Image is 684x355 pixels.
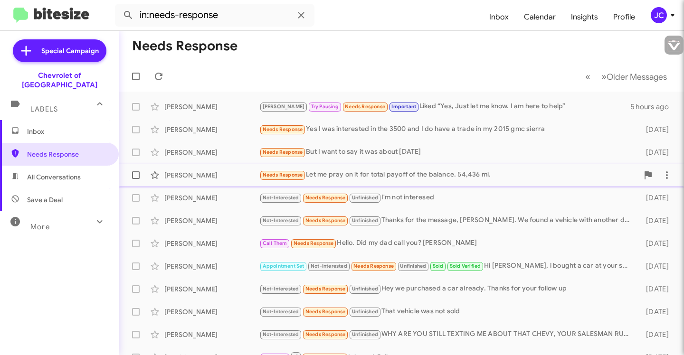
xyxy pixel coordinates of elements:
[345,103,385,110] span: Needs Response
[352,195,378,201] span: Unfinished
[352,286,378,292] span: Unfinished
[263,308,299,315] span: Not-Interested
[352,308,378,315] span: Unfinished
[259,261,635,271] div: Hi [PERSON_NAME], i bought a car at your shop [DATE] evening with [PERSON_NAME].
[164,170,259,180] div: [PERSON_NAME]
[263,240,287,246] span: Call Them
[164,284,259,294] div: [PERSON_NAME]
[635,284,676,294] div: [DATE]
[433,263,444,269] span: Sold
[259,238,635,249] div: Hello. Did my dad call you? [PERSON_NAME]
[450,263,481,269] span: Sold Verified
[635,307,676,317] div: [DATE]
[482,3,516,31] a: Inbox
[259,192,635,203] div: I'm not interesed
[164,307,259,317] div: [PERSON_NAME]
[606,3,643,31] a: Profile
[259,124,635,135] div: Yes I was interested in the 3500 and I do have a trade in my 2015 gmc sierra
[164,330,259,339] div: [PERSON_NAME]
[263,195,299,201] span: Not-Interested
[259,215,635,226] div: Thanks for the message, [PERSON_NAME]. We found a vehicle with another dealership.
[305,331,346,337] span: Needs Response
[164,262,259,271] div: [PERSON_NAME]
[579,67,596,86] button: Previous
[30,105,58,113] span: Labels
[311,103,339,110] span: Try Pausing
[27,127,108,136] span: Inbox
[643,7,674,23] button: JC
[263,126,303,132] span: Needs Response
[263,103,305,110] span: [PERSON_NAME]
[259,169,638,180] div: Let me pray on it for total payoff of the balance. 54,436 mi.
[305,286,346,292] span: Needs Response
[115,4,314,27] input: Search
[635,125,676,134] div: [DATE]
[311,263,347,269] span: Not-Interested
[596,67,673,86] button: Next
[305,308,346,315] span: Needs Response
[305,217,346,224] span: Needs Response
[630,102,676,112] div: 5 hours ago
[27,149,108,159] span: Needs Response
[164,239,259,248] div: [PERSON_NAME]
[353,263,394,269] span: Needs Response
[400,263,426,269] span: Unfinished
[259,147,635,158] div: But I want to say it was about [DATE]
[516,3,563,31] a: Calendar
[13,39,106,62] a: Special Campaign
[259,329,635,340] div: WHY ARE YOU STILL TEXTING ME ABOUT THAT CHEVY, YOUR SALESMAN RUINED THE DEAL...HE SAID A DEALERSH...
[563,3,606,31] a: Insights
[305,195,346,201] span: Needs Response
[30,223,50,231] span: More
[259,101,630,112] div: Liked “Yes, Just let me know. I am here to help”
[391,103,416,110] span: Important
[132,38,237,54] h1: Needs Response
[164,193,259,203] div: [PERSON_NAME]
[352,331,378,337] span: Unfinished
[635,262,676,271] div: [DATE]
[601,71,607,83] span: »
[263,331,299,337] span: Not-Interested
[164,216,259,225] div: [PERSON_NAME]
[352,217,378,224] span: Unfinished
[259,283,635,294] div: Hey we purchased a car already. Thanks for your follow up
[41,46,99,56] span: Special Campaign
[635,239,676,248] div: [DATE]
[27,195,63,205] span: Save a Deal
[27,172,81,182] span: All Conversations
[635,193,676,203] div: [DATE]
[635,330,676,339] div: [DATE]
[263,172,303,178] span: Needs Response
[164,125,259,134] div: [PERSON_NAME]
[259,306,635,317] div: That vehicle was not sold
[263,149,303,155] span: Needs Response
[263,263,304,269] span: Appointment Set
[580,67,673,86] nav: Page navigation example
[585,71,590,83] span: «
[164,148,259,157] div: [PERSON_NAME]
[651,7,667,23] div: JC
[263,217,299,224] span: Not-Interested
[635,216,676,225] div: [DATE]
[164,102,259,112] div: [PERSON_NAME]
[607,72,667,82] span: Older Messages
[263,286,299,292] span: Not-Interested
[294,240,334,246] span: Needs Response
[635,148,676,157] div: [DATE]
